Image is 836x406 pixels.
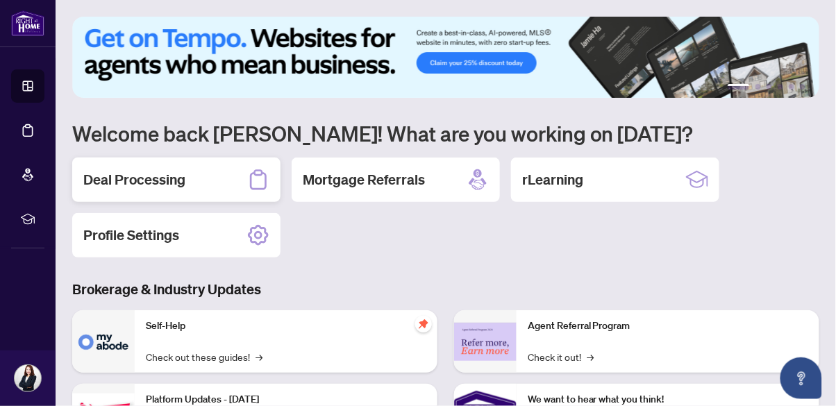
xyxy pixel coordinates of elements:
a: Check it out!→ [528,349,594,364]
button: 5 [789,84,794,90]
h2: Mortgage Referrals [303,170,425,189]
button: 1 [728,84,750,90]
img: Self-Help [72,310,135,373]
h2: rLearning [522,170,583,189]
img: logo [11,10,44,36]
span: → [587,349,594,364]
span: pushpin [415,316,432,332]
button: Open asap [780,357,822,399]
h2: Profile Settings [83,226,179,245]
h3: Brokerage & Industry Updates [72,280,819,299]
img: Slide 0 [72,17,820,98]
h1: Welcome back [PERSON_NAME]! What are you working on [DATE]? [72,120,819,146]
span: → [256,349,262,364]
button: 6 [800,84,805,90]
img: Agent Referral Program [454,323,517,361]
button: 4 [778,84,783,90]
a: Check out these guides!→ [146,349,262,364]
img: Profile Icon [15,365,41,391]
p: Self-Help [146,319,426,334]
button: 3 [767,84,772,90]
button: 2 [755,84,761,90]
p: Agent Referral Program [528,319,808,334]
h2: Deal Processing [83,170,185,189]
